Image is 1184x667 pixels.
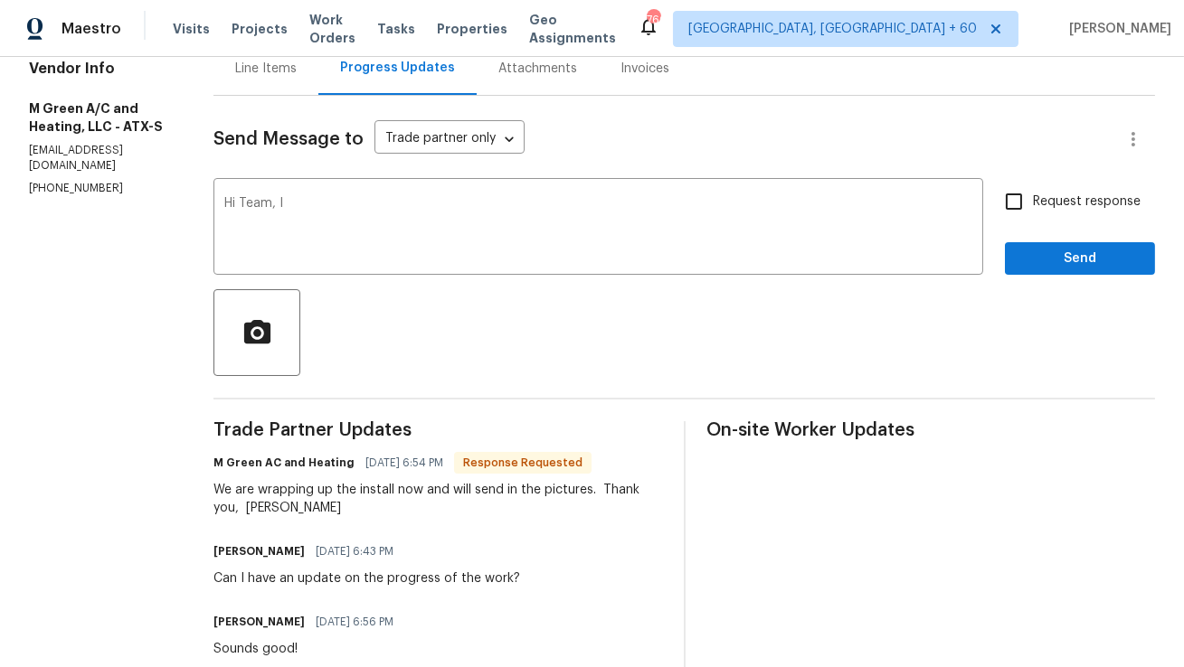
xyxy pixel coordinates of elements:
span: [DATE] 6:43 PM [316,542,393,560]
div: Progress Updates [340,59,455,77]
h6: M Green AC and Heating [213,454,355,472]
span: Tasks [377,23,415,35]
div: Can I have an update on the progress of the work? [213,569,520,587]
div: Attachments [498,60,577,78]
span: Work Orders [309,11,355,47]
span: Send [1019,248,1141,270]
div: Trade partner only [374,125,525,155]
h4: Vendor Info [29,60,170,78]
span: Geo Assignments [529,11,616,47]
button: Send [1005,242,1155,276]
span: [DATE] 6:56 PM [316,613,393,631]
h6: [PERSON_NAME] [213,613,305,631]
div: Sounds good! [213,640,404,658]
span: [PERSON_NAME] [1062,20,1171,38]
span: Maestro [62,20,121,38]
textarea: Hi Team, I [224,197,972,260]
p: [PHONE_NUMBER] [29,181,170,196]
div: Invoices [620,60,669,78]
span: Visits [173,20,210,38]
span: [DATE] 6:54 PM [365,454,443,472]
span: [GEOGRAPHIC_DATA], [GEOGRAPHIC_DATA] + 60 [688,20,977,38]
h5: M Green A/C and Heating, LLC - ATX-S [29,99,170,136]
span: Response Requested [456,454,590,472]
span: Send Message to [213,130,364,148]
span: Request response [1033,193,1141,211]
div: We are wrapping up the install now and will send in the pictures. Thank you, [PERSON_NAME] [213,481,662,517]
p: [EMAIL_ADDRESS][DOMAIN_NAME] [29,143,170,174]
h6: [PERSON_NAME] [213,542,305,560]
span: Projects [232,20,288,38]
span: On-site Worker Updates [707,421,1156,439]
div: 760 [647,11,659,29]
span: Trade Partner Updates [213,421,662,439]
div: Line Items [235,60,297,78]
span: Properties [437,20,507,38]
